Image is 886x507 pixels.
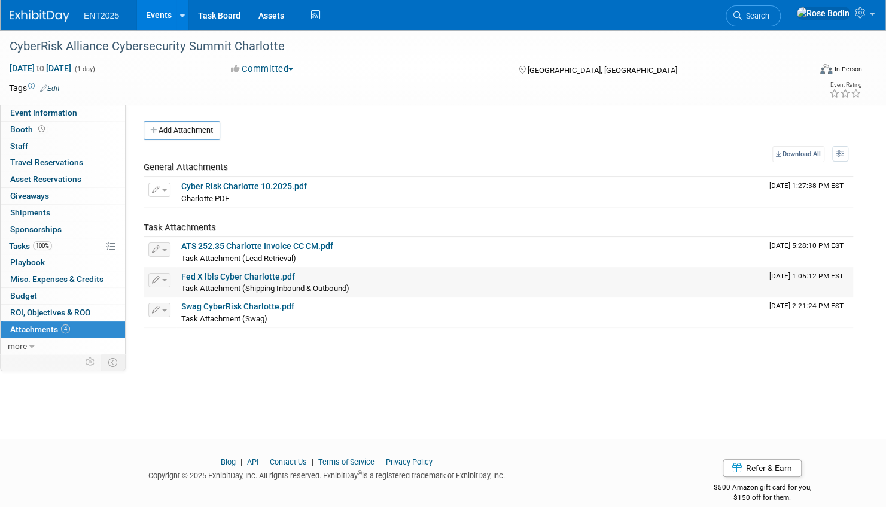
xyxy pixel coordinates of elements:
span: 4 [61,324,70,333]
span: Giveaways [10,191,49,201]
a: Fed X lbls Cyber Charlotte.pdf [181,272,295,281]
sup: ® [358,470,362,476]
span: Tasks [9,241,52,251]
a: Privacy Policy [386,457,433,466]
td: Upload Timestamp [765,177,853,207]
span: Staff [10,141,28,151]
a: Travel Reservations [1,154,125,171]
span: | [260,457,268,466]
a: Misc. Expenses & Credits [1,271,125,287]
a: Giveaways [1,188,125,204]
span: Upload Timestamp [769,302,844,310]
span: ROI, Objectives & ROO [10,308,90,317]
span: [DATE] [DATE] [9,63,72,74]
a: API [247,457,258,466]
div: CyberRisk Alliance Cybersecurity Summit Charlotte [5,36,790,57]
span: Upload Timestamp [769,241,844,250]
a: Contact Us [270,457,307,466]
span: (1 day) [74,65,95,73]
span: | [309,457,316,466]
button: Committed [227,63,298,75]
a: Shipments [1,205,125,221]
a: Search [726,5,781,26]
span: General Attachments [144,162,228,172]
td: Upload Timestamp [765,237,853,267]
span: | [376,457,384,466]
span: Sponsorships [10,224,62,234]
a: Tasks100% [1,238,125,254]
span: Misc. Expenses & Credits [10,274,103,284]
a: Staff [1,138,125,154]
td: Tags [9,82,60,94]
span: Charlotte PDF [181,194,229,203]
td: Personalize Event Tab Strip [80,354,101,370]
span: ENT2025 [84,11,119,20]
a: Booth [1,122,125,138]
img: Format-Inperson.png [820,64,832,74]
a: more [1,338,125,354]
span: Upload Timestamp [769,272,844,280]
span: Attachments [10,324,70,334]
div: Copyright © 2025 ExhibitDay, Inc. All rights reserved. ExhibitDay is a registered trademark of Ex... [9,467,644,481]
div: $500 Amazon gift card for you, [662,475,862,502]
span: to [35,63,46,73]
a: Download All [772,146,824,162]
a: Swag CyberRisk Charlotte.pdf [181,302,294,311]
span: Shipments [10,208,50,217]
span: Task Attachments [144,222,216,233]
span: [GEOGRAPHIC_DATA], [GEOGRAPHIC_DATA] [527,66,677,75]
span: Task Attachment (Swag) [181,314,267,323]
div: $150 off for them. [662,493,862,503]
div: Event Format [735,62,862,80]
a: Attachments4 [1,321,125,338]
span: more [8,341,27,351]
a: Terms of Service [318,457,375,466]
img: Rose Bodin [796,7,850,20]
a: ROI, Objectives & ROO [1,305,125,321]
td: Upload Timestamp [765,268,853,297]
span: Booth not reserved yet [36,125,47,133]
a: Asset Reservations [1,171,125,187]
a: Playbook [1,254,125,271]
div: In-Person [834,65,862,74]
span: Booth [10,125,47,134]
span: Asset Reservations [10,174,81,184]
span: Upload Timestamp [769,181,844,190]
span: Budget [10,291,37,300]
span: Travel Reservations [10,157,83,167]
span: | [238,457,245,466]
a: Blog [221,457,236,466]
td: Toggle Event Tabs [101,354,126,370]
td: Upload Timestamp [765,297,853,327]
div: Event Rating [829,82,861,88]
span: Search [742,11,769,20]
a: Edit [40,84,60,93]
a: Budget [1,288,125,304]
span: Task Attachment (Shipping Inbound & Outbound) [181,284,349,293]
a: Event Information [1,105,125,121]
a: Sponsorships [1,221,125,238]
a: ATS 252.35 Charlotte Invoice CC CM.pdf [181,241,333,251]
a: Cyber Risk Charlotte 10.2025.pdf [181,181,307,191]
a: Refer & Earn [723,459,802,477]
span: 100% [33,241,52,250]
span: Playbook [10,257,45,267]
span: Event Information [10,108,77,117]
span: Task Attachment (Lead Retrieval) [181,254,296,263]
button: Add Attachment [144,121,220,140]
img: ExhibitDay [10,10,69,22]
